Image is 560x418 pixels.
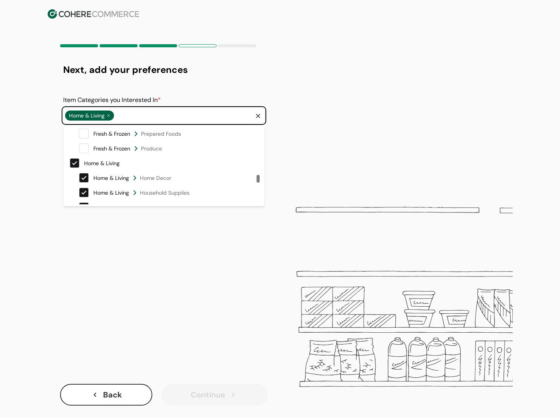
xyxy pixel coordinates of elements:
div: Fresh & Frozen [93,128,130,140]
div: Home & Living [84,157,120,169]
label: Item Categories you Interested In [63,96,161,104]
div: Prepared Foods [141,128,181,140]
div: Home & Living [93,202,129,213]
div: Produce [141,143,162,154]
div: Home & Living [93,172,129,184]
div: Fresh & Frozen [93,143,130,154]
div: Home & Living [93,187,129,199]
div: Kitchen & Dining [140,202,181,213]
button: Back [60,384,152,406]
button: Continue [162,384,268,406]
h1: Next, add your preferences [63,63,265,77]
div: Household Supplies [140,187,190,199]
div: Home Decor [140,172,171,184]
span: Home & Living [69,112,105,120]
span: Home & Living [65,111,114,121]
